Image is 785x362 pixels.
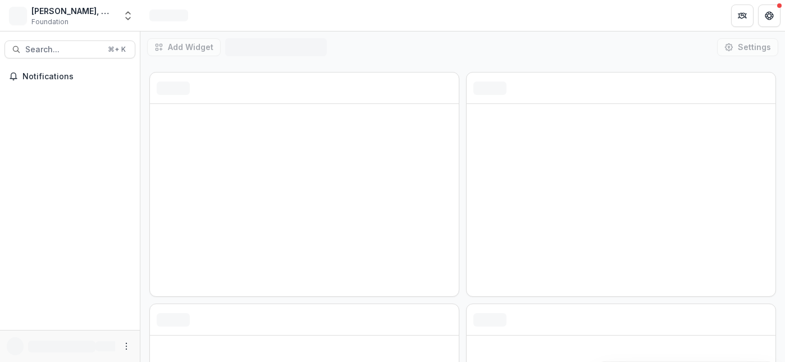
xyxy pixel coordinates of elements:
div: [PERSON_NAME], M.D. Foundation [31,5,116,17]
span: Foundation [31,17,69,27]
button: Add Widget [147,38,221,56]
button: Notifications [4,67,135,85]
button: Open entity switcher [120,4,136,27]
button: Get Help [758,4,781,27]
button: Search... [4,40,135,58]
button: Settings [717,38,778,56]
button: Partners [731,4,754,27]
span: Notifications [22,72,131,82]
nav: breadcrumb [145,7,193,24]
div: ⌘ + K [106,43,128,56]
button: More [120,340,133,353]
span: Search... [25,45,101,55]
